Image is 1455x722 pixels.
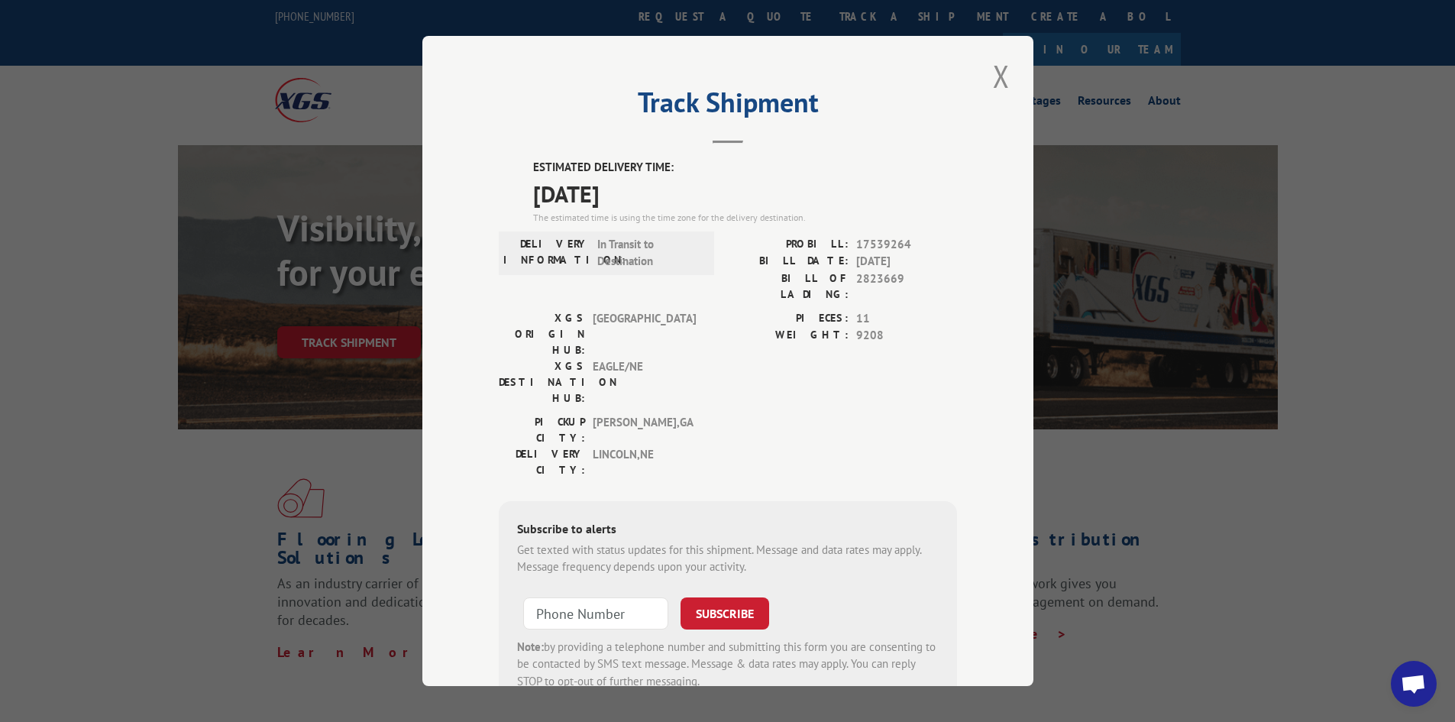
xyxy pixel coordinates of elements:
[517,639,544,654] strong: Note:
[856,270,957,303] span: 2823669
[728,310,849,328] label: PIECES:
[499,358,585,406] label: XGS DESTINATION HUB:
[533,176,957,211] span: [DATE]
[988,55,1014,97] button: Close modal
[593,310,696,358] span: [GEOGRAPHIC_DATA]
[499,310,585,358] label: XGS ORIGIN HUB:
[597,236,700,270] span: In Transit to Destination
[593,358,696,406] span: EAGLE/NE
[593,446,696,478] span: LINCOLN , NE
[728,253,849,270] label: BILL DATE:
[517,520,939,542] div: Subscribe to alerts
[856,253,957,270] span: [DATE]
[681,597,769,630] button: SUBSCRIBE
[499,446,585,478] label: DELIVERY CITY:
[856,236,957,254] span: 17539264
[856,327,957,345] span: 9208
[1391,661,1437,707] a: Open chat
[503,236,590,270] label: DELIVERY INFORMATION:
[499,92,957,121] h2: Track Shipment
[728,236,849,254] label: PROBILL:
[499,414,585,446] label: PICKUP CITY:
[728,270,849,303] label: BILL OF LADING:
[533,211,957,225] div: The estimated time is using the time zone for the delivery destination.
[517,542,939,576] div: Get texted with status updates for this shipment. Message and data rates may apply. Message frequ...
[728,327,849,345] label: WEIGHT:
[523,597,668,630] input: Phone Number
[517,639,939,691] div: by providing a telephone number and submitting this form you are consenting to be contacted by SM...
[856,310,957,328] span: 11
[533,159,957,176] label: ESTIMATED DELIVERY TIME:
[593,414,696,446] span: [PERSON_NAME] , GA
